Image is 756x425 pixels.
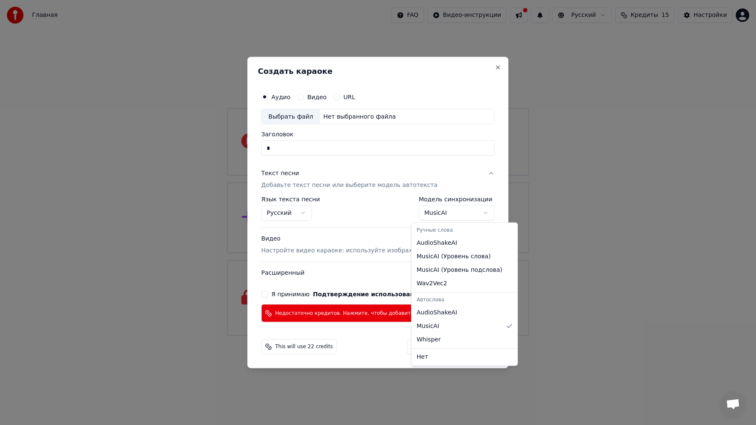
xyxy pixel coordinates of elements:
div: Ручные слова [413,225,516,236]
span: AudioShakeAI [417,309,457,317]
span: Wav2Vec2 [417,279,447,288]
span: MusicAI ( Уровень слова ) [417,252,491,261]
span: AudioShakeAI [417,239,457,247]
span: MusicAI [417,322,440,330]
div: Автослова [413,294,516,306]
span: Whisper [417,336,441,344]
span: MusicAI ( Уровень подслова ) [417,266,502,274]
span: Нет [417,353,428,361]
